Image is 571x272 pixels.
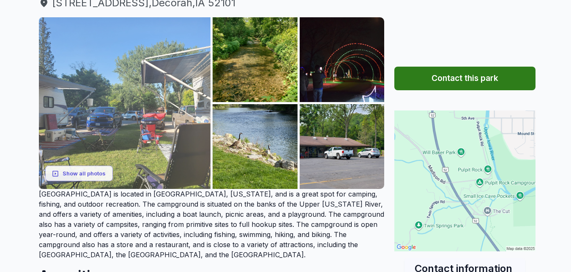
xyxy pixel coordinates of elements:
p: [GEOGRAPHIC_DATA] is located in [GEOGRAPHIC_DATA], [US_STATE], and is a great spot for camping, f... [39,189,385,260]
button: Contact this park [394,67,535,90]
img: AAcXr8qVxXeqRfdg__HXVmnVJBSvxBI0KQJmVwJqRINsduWUfHn7bHZRWKsKc5ls4aKEboasoYwzwZNn_EmZ7a9GVAwHQWUfa... [39,17,211,189]
img: AAcXr8oc-rwEuT8ROhm0aFIRpmisS33M7lcuy5-tsz1dm5fYpo82s7wfSR-uWdiOGyQQSWVkCG_Ygp-npqvYtvKkBCBIiAzXG... [213,104,298,189]
img: AAcXr8oNI0M6-wA_zvk6h7dF5MQcWE-6_ITznnL9bVdjVWqwcmLBohsueoTv7l-QPSBQnHhrH9YOQSP7ieAX-HijcA8MT8I70... [300,104,385,189]
img: AAcXr8poJ_jxdwNWdCpqV8uSKQp_MH3wKnch7Bf5YvCPbLSNpPMVLmLN2h-uAb1HJhIK8bVs5jYjA3Poj54qRhVGluzUjFwTl... [213,17,298,102]
img: AAcXr8o95smXC3FmO-LLUazbp_r_zxEmcB7JuPob0pRY7t4H1JYqWYvhKS7sJYA9XKaks3RLUxVlX29EAsNNfR9FfxVUxIkUc... [300,17,385,102]
button: Show all photos [45,166,113,181]
img: Map for Pulpit Rock Campground [394,110,535,251]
